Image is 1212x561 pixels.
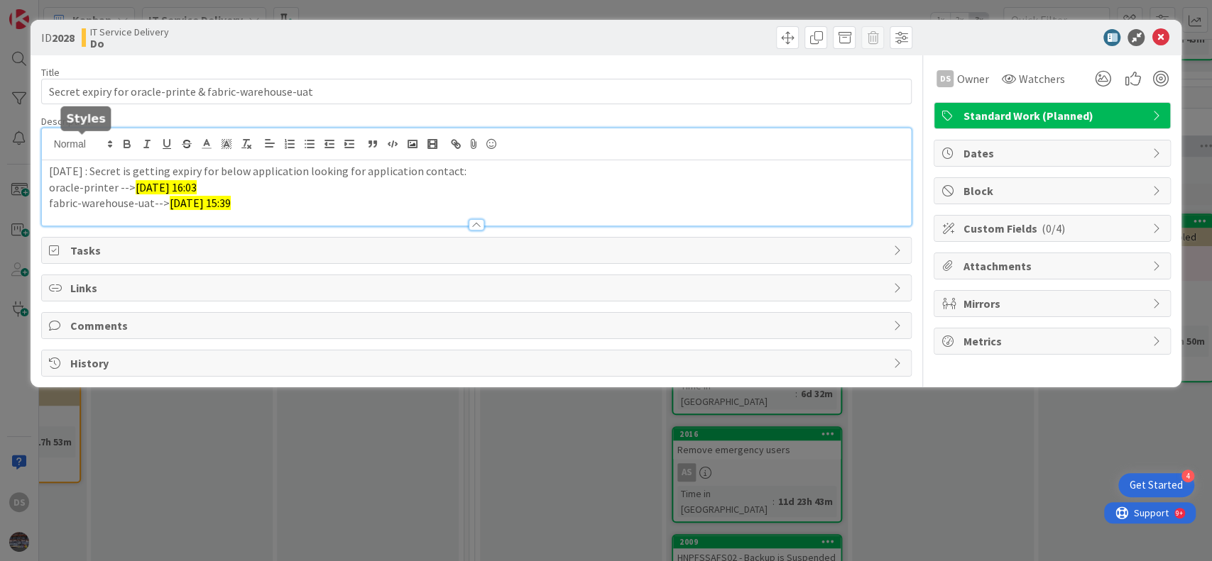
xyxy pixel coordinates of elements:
span: IT Service Delivery [90,26,169,38]
span: [DATE] 15:39 [170,196,231,210]
span: Block [963,182,1145,199]
b: 2028 [52,30,75,45]
div: 9+ [72,6,79,17]
p: oracle-printer --> [49,179,905,196]
span: Standard Work (Planned) [963,107,1145,124]
span: Watchers [1018,70,1064,87]
div: Get Started [1130,478,1183,492]
span: Metrics [963,333,1145,350]
span: Support [30,2,65,19]
span: [DATE] 16:03 [136,180,197,194]
p: fabric-warehouse-uat--> [49,195,905,211]
span: Custom Fields [963,220,1145,237]
span: Owner [956,70,988,87]
p: [DATE] : Secret is getting expiry for below application looking for application contact: [49,163,905,179]
span: Mirrors [963,295,1145,312]
span: Description [41,115,90,128]
span: History [70,355,886,372]
span: ID [41,29,75,46]
span: ( 0/4 ) [1041,221,1064,235]
span: Comments [70,317,886,334]
div: 4 [1181,470,1194,482]
b: Do [90,38,169,49]
div: DS [937,70,954,87]
span: Dates [963,145,1145,162]
h5: Styles [66,112,105,126]
span: Links [70,279,886,296]
span: Attachments [963,257,1145,274]
label: Title [41,66,60,79]
div: Open Get Started checklist, remaining modules: 4 [1118,473,1194,497]
input: type card name here... [41,79,912,104]
span: Tasks [70,242,886,259]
